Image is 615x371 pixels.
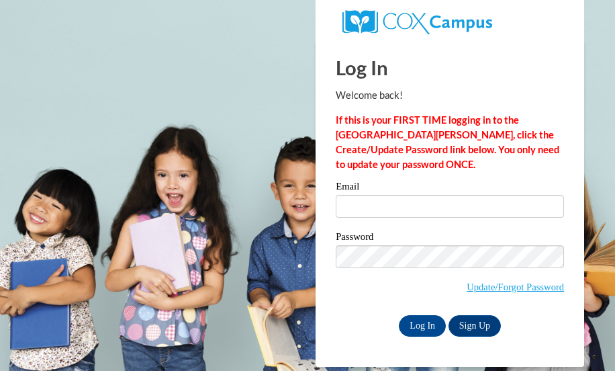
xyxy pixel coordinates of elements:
input: Log In [399,315,446,337]
p: Welcome back! [336,88,564,103]
a: Sign Up [448,315,501,337]
strong: If this is your FIRST TIME logging in to the [GEOGRAPHIC_DATA][PERSON_NAME], click the Create/Upd... [336,114,559,170]
label: Email [336,181,564,195]
img: COX Campus [342,10,492,34]
a: COX Campus [342,15,492,27]
a: Update/Forgot Password [467,282,564,292]
label: Password [336,232,564,245]
h1: Log In [336,54,564,81]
